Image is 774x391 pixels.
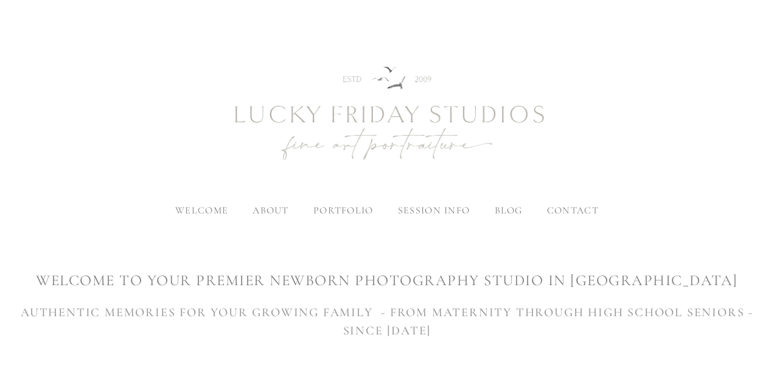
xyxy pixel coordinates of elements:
label: about [253,204,288,216]
img: Newborn Photography Denver | Lucky Friday Studios [168,23,606,206]
a: blog [495,204,523,216]
label: portfolio [313,204,374,216]
a: welcome [175,204,228,216]
h1: WELCOME TO YOUR premier newborn photography studio IN [GEOGRAPHIC_DATA] [12,270,762,291]
label: session info [398,204,470,216]
h3: AUTHENTIC MEMORIES FOR YOUR GROWING FAMILY - FROM MATERNITY THROUGH HIGH SCHOOL SENIORS - SINCE [... [12,303,762,340]
a: contact [547,204,599,216]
